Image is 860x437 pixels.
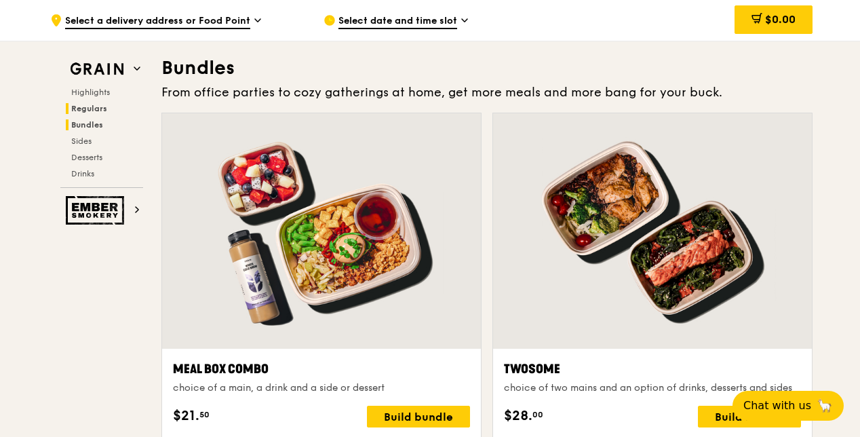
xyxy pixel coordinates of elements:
span: 🦙 [817,398,833,414]
div: choice of a main, a drink and a side or dessert [173,381,470,395]
div: choice of two mains and an option of drinks, desserts and sides [504,381,801,395]
span: Sides [71,136,92,146]
div: Build bundle [698,406,801,427]
div: Meal Box Combo [173,360,470,379]
span: Select date and time slot [338,14,457,29]
span: Chat with us [743,398,811,414]
img: Grain web logo [66,57,128,81]
span: Select a delivery address or Food Point [65,14,250,29]
div: Twosome [504,360,801,379]
span: Regulars [71,104,107,113]
div: From office parties to cozy gatherings at home, get more meals and more bang for your buck. [161,83,813,102]
span: $0.00 [765,13,796,26]
div: Build bundle [367,406,470,427]
h3: Bundles [161,56,813,80]
span: Highlights [71,88,110,97]
span: $28. [504,406,532,426]
button: Chat with us🦙 [732,391,844,421]
span: 00 [532,409,543,420]
span: Desserts [71,153,102,162]
span: 50 [199,409,210,420]
img: Ember Smokery web logo [66,196,128,225]
span: Drinks [71,169,94,178]
span: $21. [173,406,199,426]
span: Bundles [71,120,103,130]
